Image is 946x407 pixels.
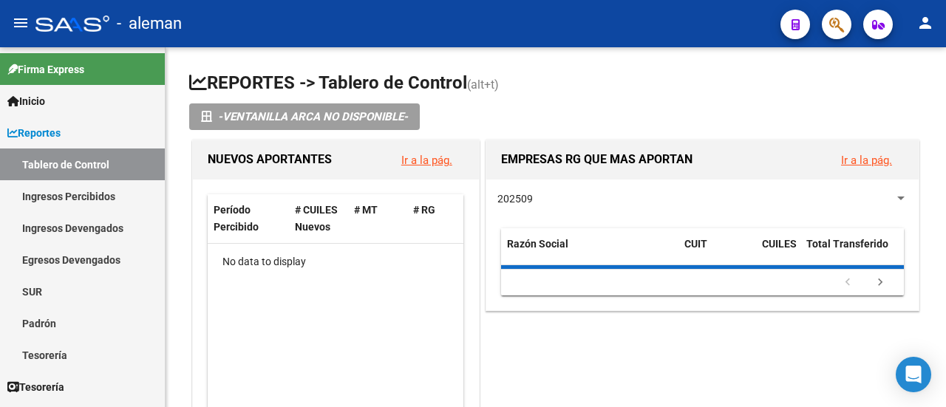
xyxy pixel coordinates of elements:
span: (alt+t) [467,78,499,92]
span: # MT [354,204,378,216]
a: Ir a la pág. [401,154,452,167]
h1: REPORTES -> Tablero de Control [189,71,922,97]
span: 202509 [497,193,533,205]
datatable-header-cell: Período Percibido [208,194,289,243]
datatable-header-cell: Razón Social [501,228,678,277]
button: Ir a la pág. [389,146,464,174]
datatable-header-cell: # MT [348,194,407,243]
a: Ir a la pág. [841,154,892,167]
span: Firma Express [7,61,84,78]
span: Total Transferido [806,238,888,250]
mat-icon: person [916,14,934,32]
datatable-header-cell: # RG [407,194,466,243]
mat-icon: menu [12,14,30,32]
div: No data to display [208,244,463,281]
button: Ir a la pág. [829,146,904,174]
span: CUIT [684,238,707,250]
span: Inicio [7,93,45,109]
button: -VENTANILLA ARCA NO DISPONIBLE- [189,103,420,130]
span: - aleman [117,7,182,40]
span: Reportes [7,125,61,141]
a: go to next page [866,275,894,291]
a: go to previous page [834,275,862,291]
i: -VENTANILLA ARCA NO DISPONIBLE- [218,103,408,130]
span: Período Percibido [214,204,259,233]
span: NUEVOS APORTANTES [208,152,332,166]
span: Tesorería [7,379,64,395]
datatable-header-cell: CUILES [756,228,800,277]
datatable-header-cell: CUIT [678,228,756,277]
span: Razón Social [507,238,568,250]
div: Open Intercom Messenger [896,357,931,392]
datatable-header-cell: # CUILES Nuevos [289,194,348,243]
datatable-header-cell: Total Transferido [800,228,904,277]
span: # RG [413,204,435,216]
span: # CUILES Nuevos [295,204,338,233]
span: CUILES [762,238,797,250]
span: EMPRESAS RG QUE MAS APORTAN [501,152,693,166]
